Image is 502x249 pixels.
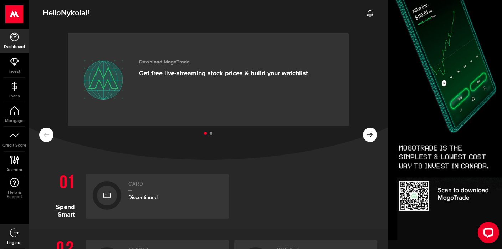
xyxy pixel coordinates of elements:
p: Get free live-streaming stock prices & build your watchlist. [139,70,310,77]
h1: Spend Smart [39,171,80,219]
a: CardDiscontinued [86,174,229,219]
h2: Card [128,181,222,191]
span: Hello ! [43,6,89,21]
span: Nykolai [61,8,87,18]
a: Download MogoTrade Get free live-streaming stock prices & build your watchlist. [68,33,349,126]
h3: Download MogoTrade [139,59,310,65]
iframe: LiveChat chat widget [472,219,502,249]
span: Discontinued [128,194,158,200]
